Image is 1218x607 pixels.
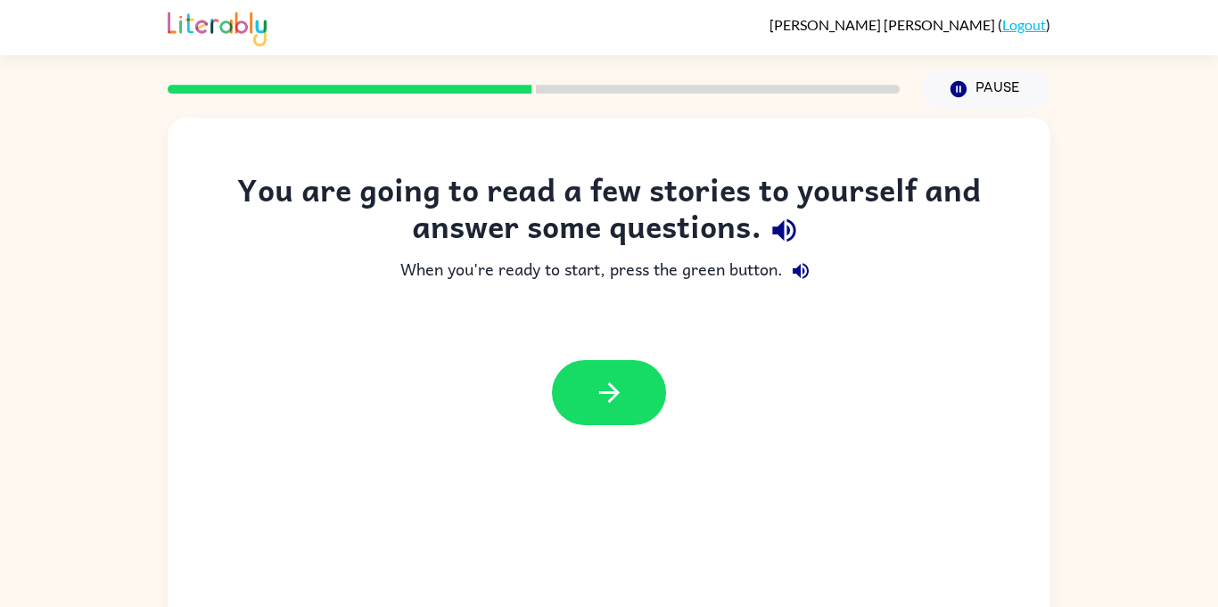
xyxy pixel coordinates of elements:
[769,16,998,33] span: [PERSON_NAME] [PERSON_NAME]
[1002,16,1046,33] a: Logout
[921,69,1050,110] button: Pause
[769,16,1050,33] div: ( )
[203,171,1015,253] div: You are going to read a few stories to yourself and answer some questions.
[168,7,267,46] img: Literably
[203,253,1015,289] div: When you're ready to start, press the green button.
